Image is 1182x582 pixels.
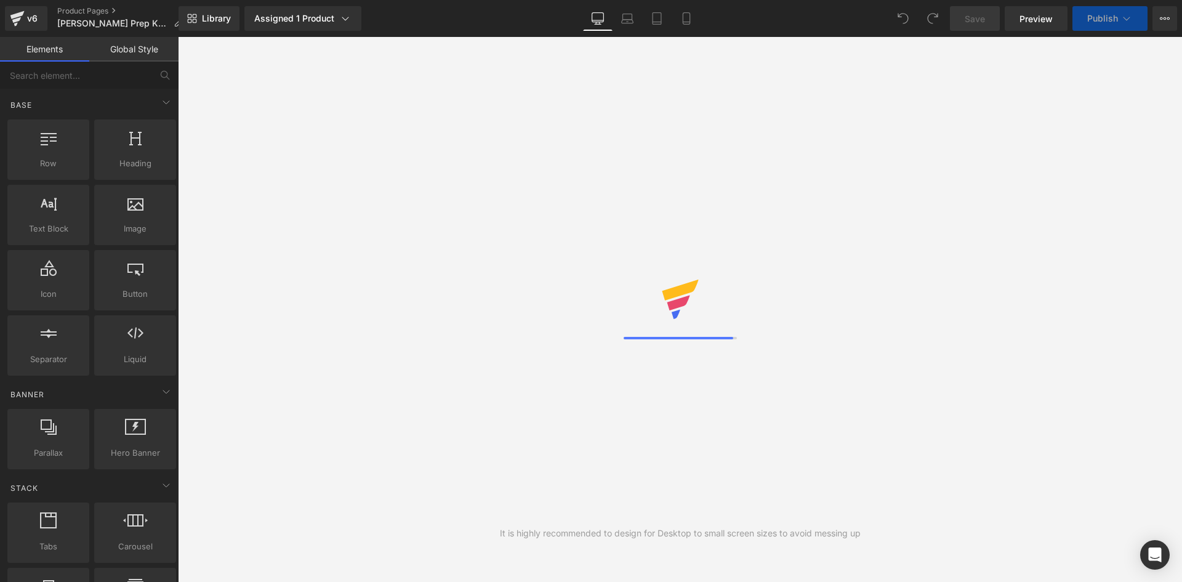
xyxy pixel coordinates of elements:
span: Button [98,288,172,301]
span: Row [11,157,86,170]
a: Global Style [89,37,179,62]
span: Text Block [11,222,86,235]
span: Publish [1087,14,1118,23]
span: Banner [9,389,46,400]
button: Publish [1072,6,1148,31]
a: v6 [5,6,47,31]
span: Parallax [11,447,86,459]
a: New Library [179,6,239,31]
span: Icon [11,288,86,301]
button: Undo [891,6,915,31]
a: Product Pages [57,6,192,16]
div: Open Intercom Messenger [1140,540,1170,570]
div: It is highly recommended to design for Desktop to small screen sizes to avoid messing up [500,527,861,540]
span: Separator [11,353,86,366]
a: Tablet [642,6,672,31]
span: Heading [98,157,172,170]
span: Preview [1019,12,1053,25]
a: Desktop [583,6,613,31]
span: Carousel [98,540,172,553]
span: [PERSON_NAME] Prep Knife [57,18,169,28]
span: Liquid [98,353,172,366]
div: v6 [25,10,40,26]
span: Save [965,12,985,25]
span: Base [9,99,33,111]
a: Preview [1005,6,1067,31]
span: Tabs [11,540,86,553]
span: Image [98,222,172,235]
a: Laptop [613,6,642,31]
button: Redo [920,6,945,31]
span: Hero Banner [98,447,172,459]
span: Stack [9,482,39,494]
button: More [1152,6,1177,31]
a: Mobile [672,6,701,31]
span: Library [202,13,231,24]
div: Assigned 1 Product [254,12,352,25]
